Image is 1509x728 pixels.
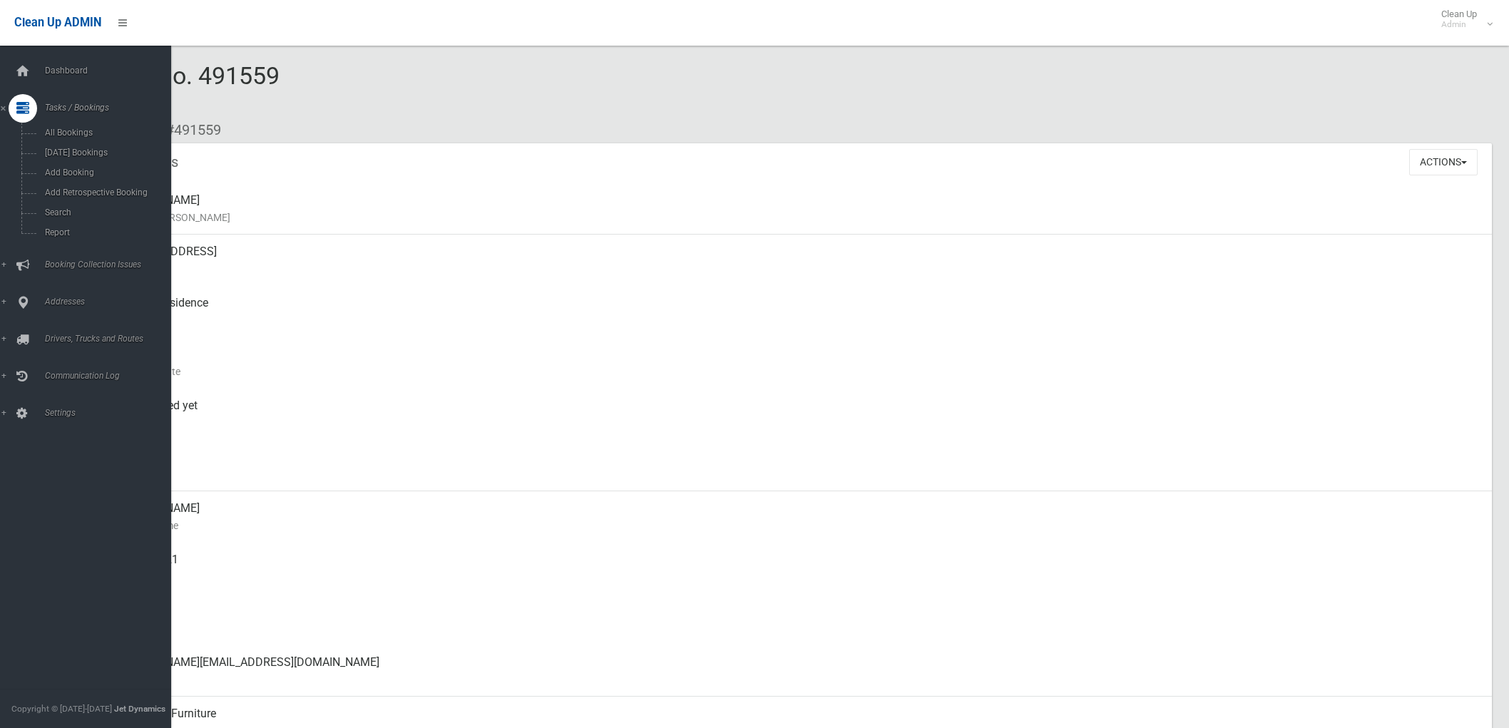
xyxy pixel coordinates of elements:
span: Clean Up ADMIN [14,16,101,29]
small: Admin [1441,19,1477,30]
span: Report [41,227,171,237]
small: Collected At [114,414,1480,431]
small: Collection Date [114,363,1480,380]
span: Add Retrospective Booking [41,188,171,198]
span: Addresses [41,297,183,307]
span: Communication Log [41,371,183,381]
span: Booking No. 491559 [63,61,280,117]
div: [DATE] [114,337,1480,389]
span: [DATE] Bookings [41,148,171,158]
span: Copyright © [DATE]-[DATE] [11,704,112,714]
small: Mobile [114,568,1480,585]
span: Booking Collection Issues [41,260,183,270]
span: Drivers, Trucks and Routes [41,334,183,344]
span: Search [41,207,171,217]
a: [PERSON_NAME][EMAIL_ADDRESS][DOMAIN_NAME]Email [63,645,1492,697]
div: [PERSON_NAME][EMAIL_ADDRESS][DOMAIN_NAME] [114,645,1480,697]
span: Add Booking [41,168,171,178]
span: Tasks / Bookings [41,103,183,113]
span: Clean Up [1434,9,1491,30]
small: Contact Name [114,517,1480,534]
small: Email [114,671,1480,688]
button: Actions [1409,149,1478,175]
strong: Jet Dynamics [114,704,165,714]
div: [PERSON_NAME] [114,491,1480,543]
div: [DATE] [114,440,1480,491]
small: Zone [114,466,1480,483]
div: Front of Residence [114,286,1480,337]
div: None given [114,594,1480,645]
div: [PERSON_NAME] [114,183,1480,235]
div: 0474014021 [114,543,1480,594]
span: Settings [41,408,183,418]
li: #491559 [155,117,221,143]
small: Pickup Point [114,312,1480,329]
small: Landline [114,620,1480,637]
span: All Bookings [41,128,171,138]
div: [STREET_ADDRESS] [114,235,1480,286]
small: Name of [PERSON_NAME] [114,209,1480,226]
small: Address [114,260,1480,277]
span: Dashboard [41,66,183,76]
div: Not collected yet [114,389,1480,440]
